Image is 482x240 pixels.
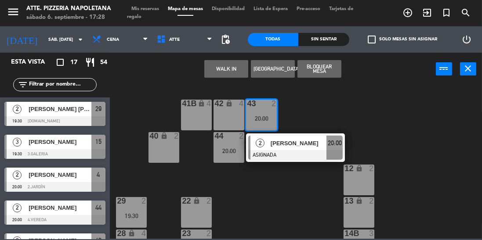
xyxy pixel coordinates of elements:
span: Cena [107,37,119,42]
div: 4 [141,229,147,237]
span: Lista de Espera [249,7,292,11]
span: [PERSON_NAME] [29,137,91,147]
i: add_circle_outline [402,7,413,18]
span: Mapa de mesas [163,7,207,11]
div: 3 [369,229,374,237]
input: Filtrar por nombre... [28,80,96,90]
span: 3 [13,138,22,147]
i: crop_square [55,57,65,68]
i: lock [355,197,363,204]
div: 2 [141,197,147,205]
i: menu [7,5,20,18]
span: [PERSON_NAME] [29,170,91,179]
i: restaurant [85,57,95,68]
span: 4 [97,169,100,180]
span: 2 [256,139,265,147]
span: [PERSON_NAME] [PERSON_NAME] [29,104,91,114]
div: 20:00 [246,115,277,122]
span: 2 [13,105,22,114]
i: search [460,7,471,18]
button: power_input [436,62,452,75]
div: Esta vista [4,57,63,68]
div: 44 [214,132,215,140]
span: [PERSON_NAME] [29,203,91,212]
div: 2 [174,132,179,140]
span: Disponibilidad [207,7,249,11]
i: lock [160,132,168,140]
div: Atte. Pizzeria Napoletana [26,4,111,13]
button: Bloquear Mesa [297,60,341,78]
span: 2 [13,204,22,212]
span: 15 [95,136,101,147]
i: turned_in_not [441,7,452,18]
span: pending_actions [221,34,231,45]
span: ATTE [169,37,180,42]
i: power_settings_new [461,34,472,45]
label: Solo mesas sin asignar [368,36,437,43]
button: [GEOGRAPHIC_DATA] [251,60,295,78]
div: Sin sentar [298,33,349,46]
div: 4 [239,100,244,107]
div: 4 [207,100,212,107]
button: WALK IN [204,60,248,78]
div: 2 [207,197,212,205]
i: filter_list [18,79,28,90]
div: sábado 6. septiembre - 17:28 [26,13,111,22]
span: Pre-acceso [292,7,325,11]
div: 2 [207,229,212,237]
i: lock [198,100,205,107]
span: 29 [95,104,101,114]
div: 40 [149,132,150,140]
div: 20:00 [214,148,244,154]
i: power_input [439,63,449,74]
div: 2 [272,100,277,107]
i: exit_to_app [422,7,432,18]
div: 2 [239,132,244,140]
span: 2 [13,171,22,179]
span: 54 [100,57,107,68]
span: check_box_outline_blank [368,36,376,43]
span: 44 [95,202,101,213]
button: menu [7,5,20,21]
div: Todas [248,33,299,46]
i: lock [355,165,363,172]
span: 17 [70,57,77,68]
div: 2 [369,165,374,172]
i: arrow_drop_down [75,34,86,45]
span: Mis reservas [127,7,163,11]
button: close [460,62,476,75]
span: 20:00 [328,138,342,148]
i: close [463,63,474,74]
i: lock [225,100,233,107]
div: 19:30 [116,213,147,219]
span: [PERSON_NAME] [271,139,327,148]
i: lock [128,229,135,237]
div: 2 [369,197,374,205]
i: lock [193,197,200,204]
